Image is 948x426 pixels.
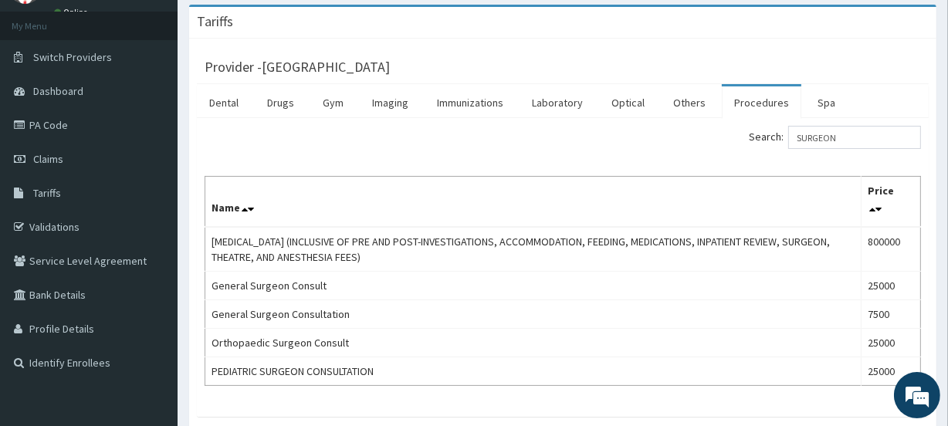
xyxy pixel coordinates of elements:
[862,300,921,329] td: 7500
[33,186,61,200] span: Tariffs
[862,272,921,300] td: 25000
[749,126,921,149] label: Search:
[205,357,862,386] td: PEDIATRIC SURGEON CONSULTATION
[520,86,595,119] a: Laboratory
[29,77,63,116] img: d_794563401_company_1708531726252_794563401
[310,86,356,119] a: Gym
[54,7,91,18] a: Online
[205,177,862,228] th: Name
[205,300,862,329] td: General Surgeon Consultation
[862,357,921,386] td: 25000
[788,126,921,149] input: Search:
[33,50,112,64] span: Switch Providers
[205,272,862,300] td: General Surgeon Consult
[33,84,83,98] span: Dashboard
[805,86,848,119] a: Spa
[661,86,718,119] a: Others
[425,86,516,119] a: Immunizations
[862,177,921,228] th: Price
[599,86,657,119] a: Optical
[862,227,921,272] td: 800000
[862,329,921,357] td: 25000
[33,152,63,166] span: Claims
[80,86,259,106] div: Chat with us now
[205,329,862,357] td: Orthopaedic Surgeon Consult
[253,8,290,45] div: Minimize live chat window
[205,227,862,272] td: [MEDICAL_DATA] (INCLUSIVE OF PRE AND POST-INVESTIGATIONS, ACCOMMODATION, FEEDING, MEDICATIONS, IN...
[197,15,233,29] h3: Tariffs
[255,86,306,119] a: Drugs
[197,86,251,119] a: Dental
[360,86,421,119] a: Imaging
[8,272,294,326] textarea: Type your message and hit 'Enter'
[205,60,390,74] h3: Provider - [GEOGRAPHIC_DATA]
[90,120,213,276] span: We're online!
[722,86,801,119] a: Procedures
